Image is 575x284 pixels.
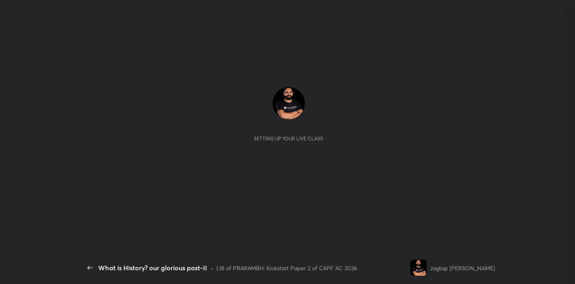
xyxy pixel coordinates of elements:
[216,264,357,272] div: L18 of PRARAMBH: Kickstart Paper 2 of CAPF AC 2026
[430,264,495,272] div: Jagtap [PERSON_NAME]
[273,87,305,119] img: 666fa0eaabd6440c939b188099b6a4ed.jpg
[210,264,213,272] div: •
[254,136,323,142] div: Setting up your live class
[410,260,427,276] img: 666fa0eaabd6440c939b188099b6a4ed.jpg
[98,263,207,273] div: What is History? our glorious past-II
